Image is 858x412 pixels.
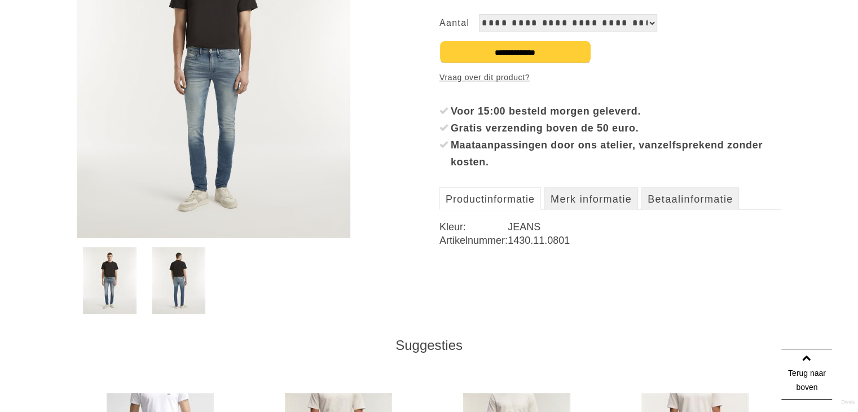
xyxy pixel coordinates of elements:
a: Divide [841,395,855,409]
dt: Kleur: [439,220,508,234]
img: denham-bolt-vwc-jeans [152,247,205,314]
a: Terug naar boven [781,349,832,400]
div: Gratis verzending boven de 50 euro. [451,120,782,137]
li: Maataanpassingen door ons atelier, vanzelfsprekend zonder kosten. [439,137,782,170]
dd: JEANS [508,220,781,234]
a: Vraag over dit product? [439,69,530,86]
div: Suggesties [77,337,782,354]
div: Voor 15:00 besteld morgen geleverd. [451,103,782,120]
a: Productinformatie [439,187,541,210]
dd: 1430.11.0801 [508,234,781,247]
a: Merk informatie [544,187,638,210]
label: Aantal [439,14,479,32]
a: Betaalinformatie [641,187,739,210]
img: denham-bolt-vwc-jeans [83,247,137,314]
dt: Artikelnummer: [439,234,508,247]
